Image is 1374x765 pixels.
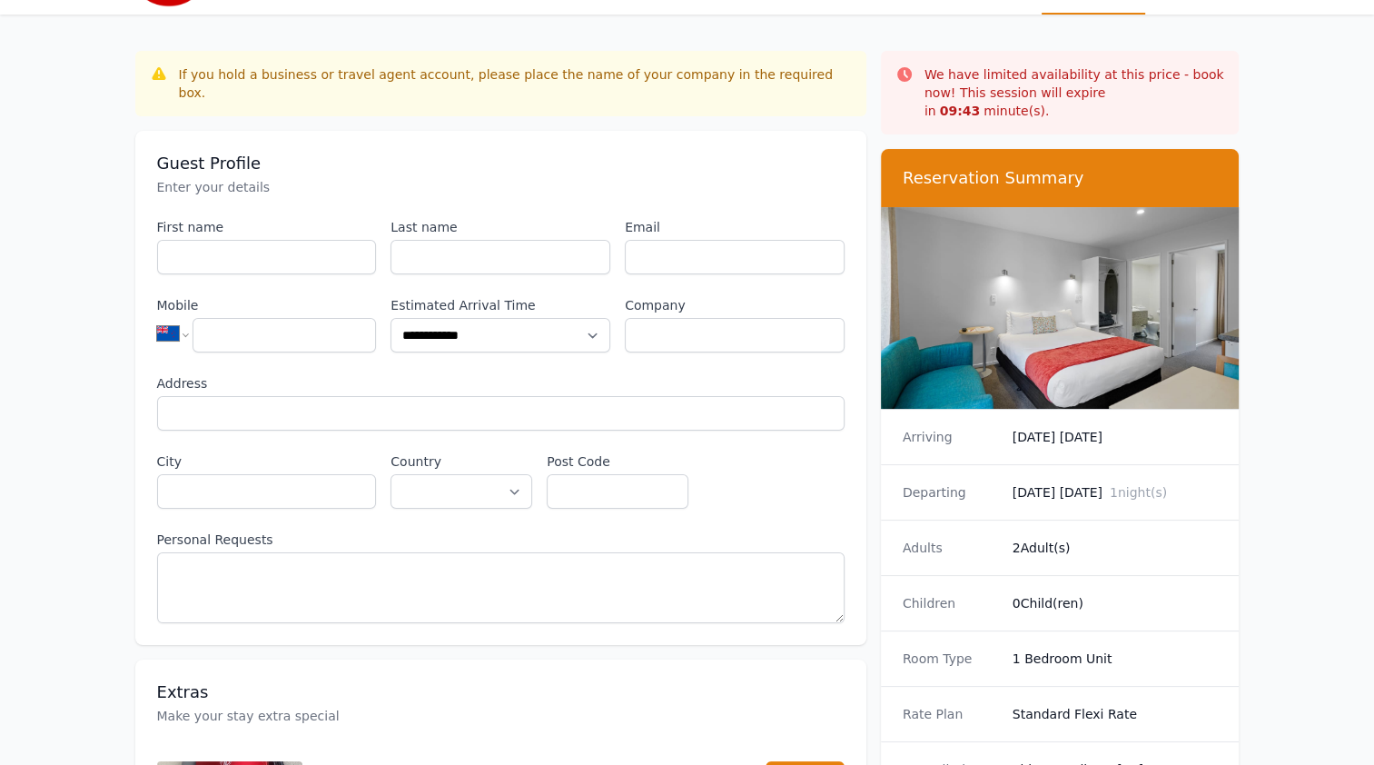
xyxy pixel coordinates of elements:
label: Personal Requests [157,531,845,549]
dt: Rate Plan [903,705,998,723]
p: We have limited availability at this price - book now! This session will expire in minute(s). [924,65,1225,120]
strong: 09 : 43 [940,104,981,118]
label: City [157,452,377,471]
dt: Arriving [903,428,998,446]
label: Mobile [157,296,377,314]
label: Address [157,374,845,392]
img: 1 Bedroom Unit [881,207,1240,409]
dt: Adults [903,539,998,557]
dt: Room Type [903,650,998,668]
label: Country [390,452,532,471]
dd: 2 Adult(s) [1013,539,1218,557]
dd: Standard Flexi Rate [1013,705,1218,723]
label: Email [625,218,845,236]
label: Post Code [547,452,688,471]
dd: 0 Child(ren) [1013,594,1218,612]
div: If you hold a business or travel agent account, please place the name of your company in the requ... [179,65,852,102]
label: Company [625,296,845,314]
h3: Reservation Summary [903,167,1218,189]
p: Enter your details [157,178,845,196]
label: Last name [390,218,610,236]
label: Estimated Arrival Time [390,296,610,314]
dd: 1 Bedroom Unit [1013,650,1218,668]
h3: Guest Profile [157,153,845,174]
dt: Departing [903,483,998,502]
dd: [DATE] [DATE] [1013,428,1218,446]
label: First name [157,218,377,236]
span: 1 night(s) [1110,485,1167,500]
p: Make your stay extra special [157,707,845,725]
dt: Children [903,594,998,612]
dd: [DATE] [DATE] [1013,483,1218,502]
h3: Extras [157,681,845,703]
